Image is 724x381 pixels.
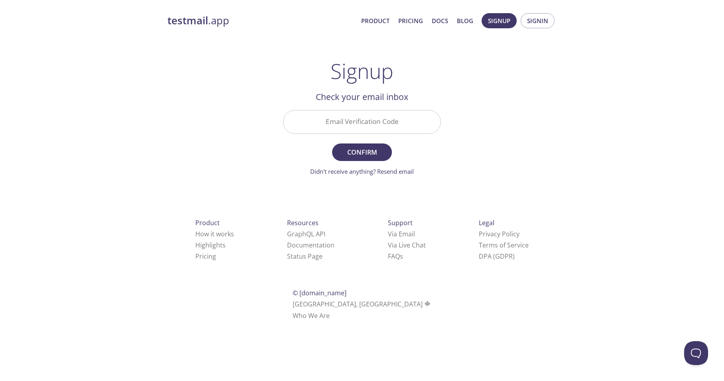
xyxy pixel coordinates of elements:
[287,252,323,261] a: Status Page
[361,16,390,26] a: Product
[195,230,234,238] a: How it works
[167,14,208,27] strong: testmail
[388,218,413,227] span: Support
[479,218,494,227] span: Legal
[293,289,346,297] span: © [DOMAIN_NAME]
[388,230,415,238] a: Via Email
[488,16,510,26] span: Signup
[287,241,334,249] a: Documentation
[432,16,448,26] a: Docs
[398,16,423,26] a: Pricing
[331,59,393,83] h1: Signup
[400,252,403,261] span: s
[195,252,216,261] a: Pricing
[479,252,515,261] a: DPA (GDPR)
[388,241,426,249] a: Via Live Chat
[195,241,226,249] a: Highlights
[482,13,517,28] button: Signup
[479,241,529,249] a: Terms of Service
[521,13,555,28] button: Signin
[341,147,383,158] span: Confirm
[287,218,319,227] span: Resources
[293,311,330,320] a: Who We Are
[684,341,708,365] iframe: Help Scout Beacon - Open
[167,14,355,27] a: testmail.app
[283,90,441,104] h2: Check your email inbox
[287,230,325,238] a: GraphQL API
[332,143,392,161] button: Confirm
[479,230,519,238] a: Privacy Policy
[310,167,414,175] a: Didn't receive anything? Resend email
[457,16,473,26] a: Blog
[195,218,220,227] span: Product
[293,300,432,308] span: [GEOGRAPHIC_DATA], [GEOGRAPHIC_DATA]
[527,16,548,26] span: Signin
[388,252,403,261] a: FAQ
